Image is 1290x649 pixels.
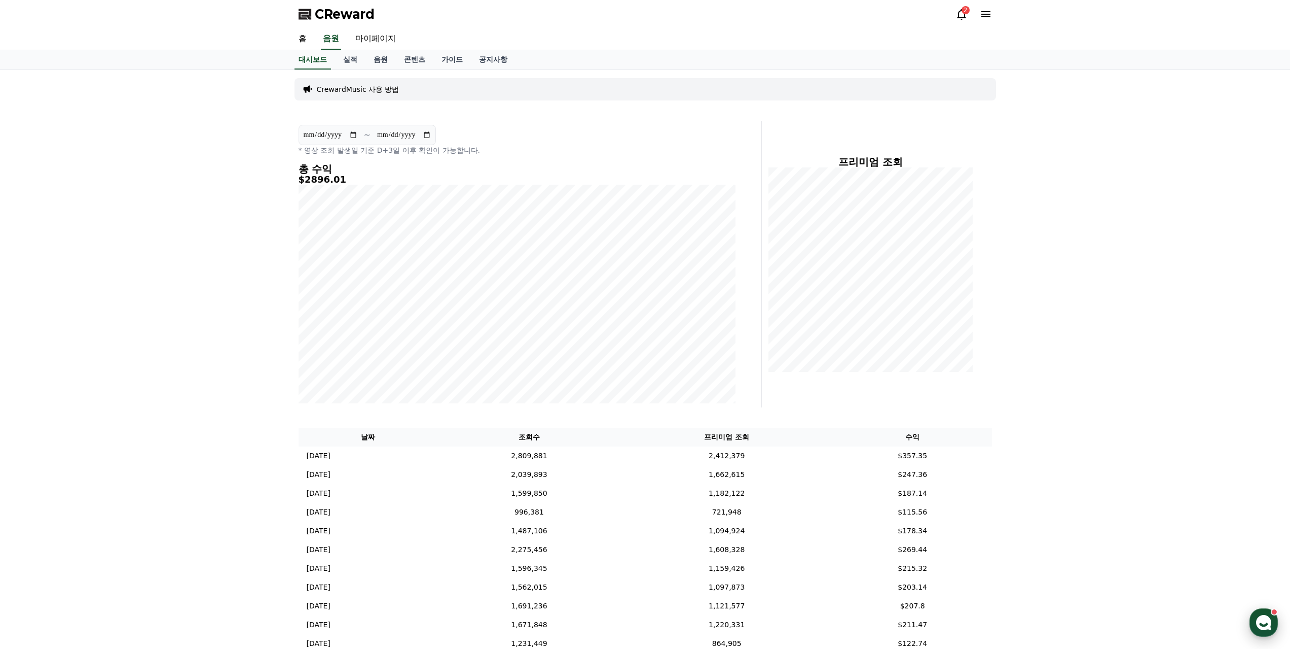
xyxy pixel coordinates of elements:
[438,428,620,447] th: 조회수
[299,6,375,22] a: CReward
[833,540,992,559] td: $269.44
[307,638,330,649] p: [DATE]
[364,129,371,141] p: ~
[833,597,992,616] td: $207.8
[438,616,620,634] td: 1,671,848
[307,620,330,630] p: [DATE]
[307,563,330,574] p: [DATE]
[307,582,330,593] p: [DATE]
[299,163,733,175] h4: 총 수익
[833,484,992,503] td: $187.14
[620,578,833,597] td: 1,097,873
[471,50,515,70] a: 공지사항
[131,322,195,347] a: 설정
[3,322,67,347] a: 홈
[620,484,833,503] td: 1,182,122
[833,559,992,578] td: $215.32
[307,601,330,611] p: [DATE]
[438,465,620,484] td: 2,039,893
[294,50,331,70] a: 대시보드
[438,522,620,540] td: 1,487,106
[321,28,341,50] a: 음원
[620,428,833,447] th: 프리미엄 조회
[770,156,971,167] h4: 프리미엄 조회
[955,8,968,20] a: 2
[438,503,620,522] td: 996,381
[347,28,404,50] a: 마이페이지
[962,6,970,14] div: 2
[620,597,833,616] td: 1,121,577
[307,451,330,461] p: [DATE]
[438,540,620,559] td: 2,275,456
[620,616,833,634] td: 1,220,331
[438,447,620,465] td: 2,809,881
[157,337,169,345] span: 설정
[438,578,620,597] td: 1,562,015
[299,175,733,185] h5: $2896.01
[620,559,833,578] td: 1,159,426
[833,578,992,597] td: $203.14
[438,484,620,503] td: 1,599,850
[396,50,433,70] a: 콘텐츠
[32,337,38,345] span: 홈
[335,50,365,70] a: 실적
[620,447,833,465] td: 2,412,379
[307,469,330,480] p: [DATE]
[438,559,620,578] td: 1,596,345
[833,503,992,522] td: $115.56
[433,50,471,70] a: 가이드
[620,522,833,540] td: 1,094,924
[833,616,992,634] td: $211.47
[307,544,330,555] p: [DATE]
[620,465,833,484] td: 1,662,615
[620,503,833,522] td: 721,948
[290,28,315,50] a: 홈
[299,145,733,155] p: * 영상 조회 발생일 기준 D+3일 이후 확인이 가능합니다.
[93,337,105,346] span: 대화
[307,488,330,499] p: [DATE]
[307,526,330,536] p: [DATE]
[299,428,438,447] th: 날짜
[307,507,330,518] p: [DATE]
[833,465,992,484] td: $247.36
[67,322,131,347] a: 대화
[620,540,833,559] td: 1,608,328
[438,597,620,616] td: 1,691,236
[315,6,375,22] span: CReward
[365,50,396,70] a: 음원
[833,428,992,447] th: 수익
[833,522,992,540] td: $178.34
[317,84,399,94] a: CrewardMusic 사용 방법
[833,447,992,465] td: $357.35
